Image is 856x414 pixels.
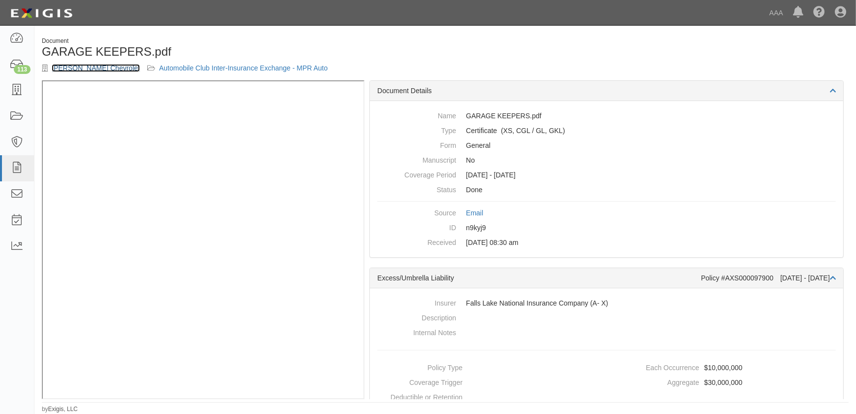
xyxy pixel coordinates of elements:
[370,81,843,101] div: Document Details
[377,123,836,138] dd: Excess/Umbrella Liability Commercial General Liability / Garage Liability Garage Keepers Liability
[377,123,456,136] dt: Type
[377,138,836,153] dd: General
[377,182,456,195] dt: Status
[374,375,462,387] dt: Coverage Trigger
[377,108,456,121] dt: Name
[374,390,462,402] dt: Deductible or Retention
[377,153,836,168] dd: No
[377,168,836,182] dd: [DATE] - [DATE]
[377,108,836,123] dd: GARAGE KEEPERS.pdf
[377,206,456,218] dt: Source
[764,3,788,23] a: AAA
[377,220,456,233] dt: ID
[377,235,836,250] dd: [DATE] 08:30 am
[377,220,836,235] dd: n9kyj9
[14,65,31,74] div: 113
[7,4,75,22] img: logo-5460c22ac91f19d4615b14bd174203de0afe785f0fc80cf4dbbc73dc1793850b.png
[42,405,78,414] small: by
[377,296,456,308] dt: Insurer
[377,310,456,323] dt: Description
[611,360,699,373] dt: Each Occurrence
[466,209,483,217] a: Email
[377,235,456,247] dt: Received
[611,375,699,387] dt: Aggregate
[377,153,456,165] dt: Manuscript
[377,168,456,180] dt: Coverage Period
[52,64,140,72] a: [PERSON_NAME] Chevrolet
[42,37,438,45] div: Document
[377,182,836,197] dd: Done
[159,64,328,72] a: Automobile Club Inter-Insurance Exchange - MPR Auto
[48,406,78,413] a: Exigis, LLC
[611,375,839,390] dd: $30,000,000
[611,360,839,375] dd: $10,000,000
[374,360,462,373] dt: Policy Type
[377,273,701,283] div: Excess/Umbrella Liability
[377,296,836,310] dd: Falls Lake National Insurance Company (A- X)
[377,138,456,150] dt: Form
[42,45,438,58] h1: GARAGE KEEPERS.pdf
[813,7,825,19] i: Help Center - Complianz
[701,273,836,283] div: Policy #AXS000097900 [DATE] - [DATE]
[377,325,456,338] dt: Internal Notes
